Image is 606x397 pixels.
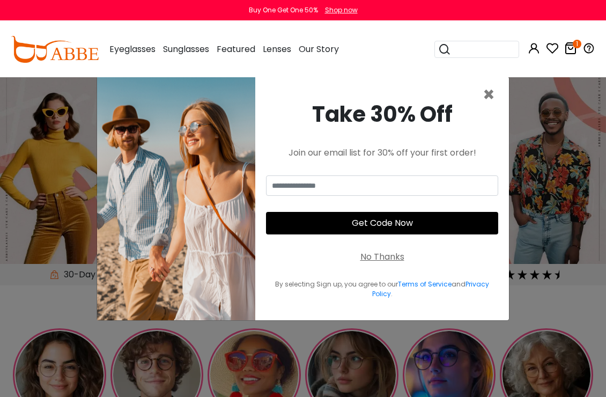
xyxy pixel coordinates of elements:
span: Lenses [263,43,291,55]
a: 1 [564,44,577,56]
span: Sunglasses [163,43,209,55]
span: Our Story [299,43,339,55]
i: 1 [573,40,581,48]
div: Shop now [325,5,358,15]
a: Privacy Policy [372,280,490,298]
div: Take 30% Off [266,98,498,130]
div: By selecting Sign up, you agree to our and . [266,280,498,299]
a: Shop now [320,5,358,14]
button: Get Code Now [266,212,498,234]
span: × [483,81,495,108]
img: abbeglasses.com [11,36,99,63]
div: No Thanks [360,251,404,263]
div: Join our email list for 30% off your first order! [266,146,498,159]
span: Eyeglasses [109,43,156,55]
div: Buy One Get One 50% [249,5,318,15]
span: Featured [217,43,255,55]
img: welcome [97,77,255,320]
button: Close [483,85,495,105]
a: Terms of Service [398,280,452,289]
